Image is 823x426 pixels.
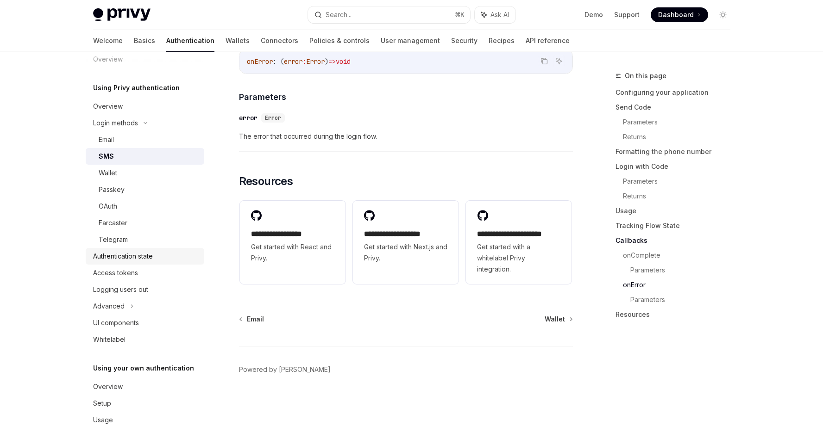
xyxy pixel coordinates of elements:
[616,233,738,248] a: Callbacks
[86,231,204,248] a: Telegram
[93,414,113,426] div: Usage
[99,217,127,228] div: Farcaster
[623,248,738,263] a: onComplete
[475,6,515,23] button: Ask AI
[265,114,281,122] span: Error
[538,55,550,67] button: Copy the contents from the code block
[623,189,738,204] a: Returns
[651,7,708,22] a: Dashboard
[309,30,370,52] a: Policies & controls
[86,395,204,412] a: Setup
[239,174,293,189] span: Resources
[86,131,204,148] a: Email
[553,55,565,67] button: Ask AI
[630,292,738,307] a: Parameters
[86,165,204,181] a: Wallet
[247,57,273,66] span: onError
[93,317,139,328] div: UI components
[93,363,194,374] h5: Using your own authentication
[86,215,204,231] a: Farcaster
[616,218,738,233] a: Tracking Flow State
[326,9,352,20] div: Search...
[93,8,151,21] img: light logo
[251,241,334,264] span: Get started with React and Privy.
[240,315,264,324] a: Email
[716,7,730,22] button: Toggle dark mode
[623,115,738,130] a: Parameters
[328,57,336,66] span: =>
[489,30,515,52] a: Recipes
[545,315,572,324] a: Wallet
[364,241,447,264] span: Get started with Next.js and Privy.
[451,30,477,52] a: Security
[93,398,111,409] div: Setup
[99,184,125,195] div: Passkey
[239,131,573,142] span: The error that occurred during the login flow.
[134,30,155,52] a: Basics
[93,30,123,52] a: Welcome
[477,241,560,275] span: Get started with a whitelabel Privy integration.
[623,278,738,292] a: onError
[93,117,138,129] div: Login methods
[99,134,114,145] div: Email
[93,334,126,345] div: Whitelabel
[93,82,180,93] h5: Using Privy authentication
[93,101,123,112] div: Overview
[93,381,123,392] div: Overview
[239,91,286,103] span: Parameters
[455,11,465,19] span: ⌘ K
[93,267,138,278] div: Access tokens
[584,10,603,19] a: Demo
[616,144,738,159] a: Formatting the phone number
[86,148,204,165] a: SMS
[86,378,204,395] a: Overview
[86,198,204,215] a: OAuth
[381,30,440,52] a: User management
[93,251,153,262] div: Authentication state
[93,284,148,295] div: Logging users out
[306,57,325,66] span: Error
[623,130,738,144] a: Returns
[625,70,666,81] span: On this page
[308,6,470,23] button: Search...⌘K
[616,159,738,174] a: Login with Code
[99,201,117,212] div: OAuth
[614,10,640,19] a: Support
[247,315,264,324] span: Email
[86,98,204,115] a: Overview
[658,10,694,19] span: Dashboard
[630,263,738,278] a: Parameters
[325,57,328,66] span: )
[616,307,738,322] a: Resources
[93,301,125,312] div: Advanced
[86,181,204,198] a: Passkey
[273,57,284,66] span: : (
[86,265,204,281] a: Access tokens
[284,57,302,66] span: error
[490,10,509,19] span: Ask AI
[86,281,204,298] a: Logging users out
[239,113,258,123] div: error
[616,85,738,100] a: Configuring your application
[623,174,738,189] a: Parameters
[99,151,114,162] div: SMS
[302,57,306,66] span: :
[616,204,738,218] a: Usage
[99,234,128,245] div: Telegram
[226,30,250,52] a: Wallets
[545,315,565,324] span: Wallet
[86,248,204,265] a: Authentication state
[336,57,351,66] span: void
[99,167,117,179] div: Wallet
[86,331,204,348] a: Whitelabel
[261,30,298,52] a: Connectors
[166,30,214,52] a: Authentication
[239,365,331,374] a: Powered by [PERSON_NAME]
[526,30,570,52] a: API reference
[86,315,204,331] a: UI components
[616,100,738,115] a: Send Code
